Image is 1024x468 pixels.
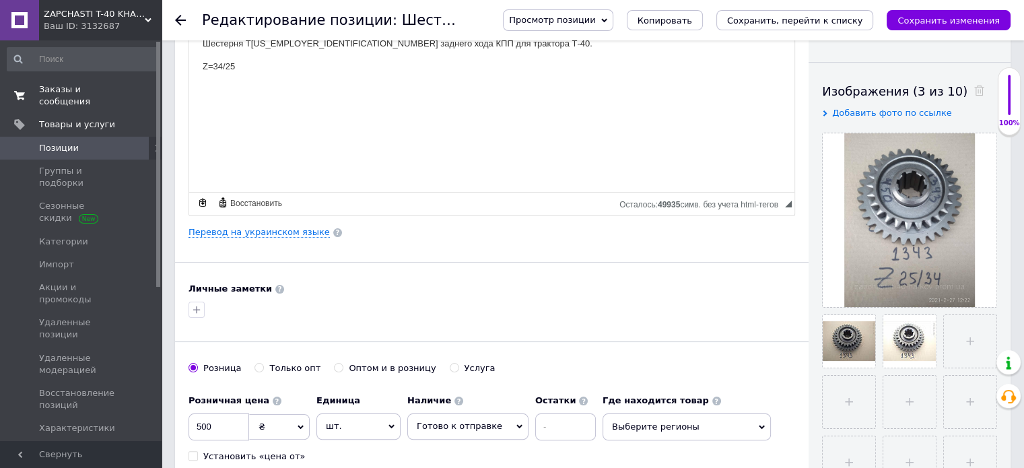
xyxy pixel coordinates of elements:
input: Поиск [7,47,159,71]
span: Заказы и сообщения [39,83,125,108]
a: Перевод на украинском языке [189,227,330,238]
button: Копировать [627,10,703,30]
span: Восстановление позиций [39,387,125,411]
a: Восстановить [215,195,284,210]
div: Розница [203,362,241,374]
b: Остатки [535,395,576,405]
iframe: Визуальный текстовый редактор, 53739348-568E-42F9-8CC5-FA887F55ABC3 [189,24,794,192]
span: Просмотр позиции [509,15,595,25]
div: Вернуться назад [175,15,186,26]
span: Добавить фото по ссылке [832,108,952,118]
span: Товары и услуги [39,119,115,131]
a: Сделать резервную копию сейчас [195,195,210,210]
span: Удаленные позиции [39,316,125,341]
div: 100% [998,119,1020,128]
span: Группы и подборки [39,165,125,189]
span: ZAPCHASTI T-40 KHARKIV UA [44,8,145,20]
div: Подсчет символов [619,197,785,209]
b: Где находится товар [603,395,709,405]
span: Восстановить [228,198,282,209]
div: Оптом и в розницу [349,362,436,374]
b: Личные заметки [189,283,272,294]
span: ₴ [259,422,265,432]
button: Сохранить изменения [887,10,1011,30]
div: Установить «цена от» [203,450,305,463]
b: Единица [316,395,360,405]
b: Наличие [407,395,451,405]
span: Категории [39,236,88,248]
div: Только опт [269,362,320,374]
span: Удаленные модерацией [39,352,125,376]
span: Акции и промокоды [39,281,125,306]
h1: Редактирование позиции: Шестерня Т25-1701343 заднего хода Т-40 [202,12,931,28]
span: Импорт [39,259,74,271]
div: Изображения (3 из 10) [822,83,997,100]
span: Перетащите для изменения размера [785,201,792,207]
b: Розничная цена [189,395,269,405]
span: Позиции [39,142,79,154]
input: - [535,413,596,440]
i: Сохранить изменения [897,15,1000,26]
span: Готово к отправке [417,421,502,431]
span: шт. [316,413,401,439]
span: Характеристики [39,422,115,434]
span: Выберите регионы [603,413,771,440]
div: Ваш ID: 3132687 [44,20,162,32]
span: Сезонные скидки [39,200,125,224]
span: Копировать [638,15,692,26]
span: 49935 [658,200,680,209]
input: 0 [189,413,249,440]
button: Сохранить, перейти к списку [716,10,874,30]
i: Сохранить, перейти к списку [727,15,863,26]
div: 100% Качество заполнения [998,67,1021,135]
div: Услуга [465,362,496,374]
